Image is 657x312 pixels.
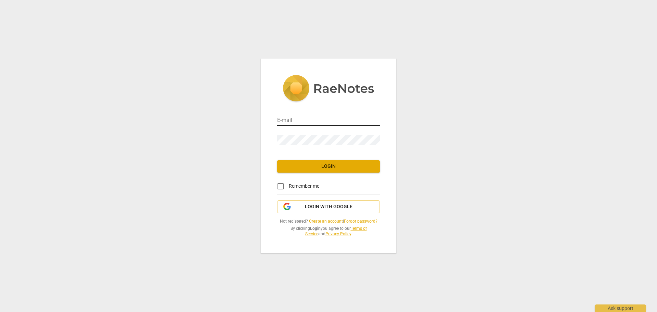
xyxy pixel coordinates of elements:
div: Ask support [595,304,646,312]
span: Remember me [289,183,319,190]
span: Login [283,163,374,170]
a: Forgot password? [344,219,377,224]
img: 5ac2273c67554f335776073100b6d88f.svg [283,75,374,103]
b: Login [310,226,321,231]
span: Login with Google [305,203,352,210]
a: Create an account [309,219,343,224]
span: Not registered? | [277,219,380,224]
a: Privacy Policy [325,232,351,236]
a: Terms of Service [305,226,367,237]
button: Login with Google [277,200,380,213]
button: Login [277,160,380,173]
span: By clicking you agree to our and . [277,226,380,237]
